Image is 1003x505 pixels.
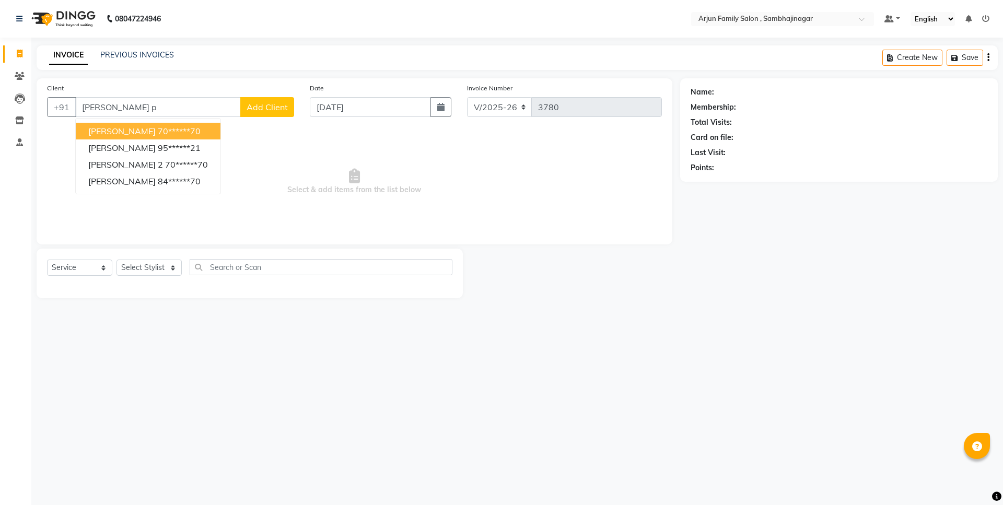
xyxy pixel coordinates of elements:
button: Add Client [240,97,294,117]
div: Name: [691,87,714,98]
b: 08047224946 [115,4,161,33]
span: Add Client [247,102,288,112]
label: Invoice Number [467,84,512,93]
div: Card on file: [691,132,733,143]
span: [PERSON_NAME] 2 [88,159,163,170]
img: logo [27,4,98,33]
span: [PERSON_NAME] [88,126,156,136]
label: Client [47,84,64,93]
label: Date [310,84,324,93]
input: Search or Scan [190,259,452,275]
span: Select & add items from the list below [47,130,662,234]
div: Membership: [691,102,736,113]
a: PREVIOUS INVOICES [100,50,174,60]
a: INVOICE [49,46,88,65]
input: Search by Name/Mobile/Email/Code [75,97,241,117]
div: Points: [691,162,714,173]
div: Total Visits: [691,117,732,128]
span: [PERSON_NAME] [88,176,156,186]
button: +91 [47,97,76,117]
iframe: chat widget [959,463,993,495]
button: Create New [882,50,942,66]
span: [PERSON_NAME] [88,143,156,153]
button: Save [947,50,983,66]
div: Last Visit: [691,147,726,158]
